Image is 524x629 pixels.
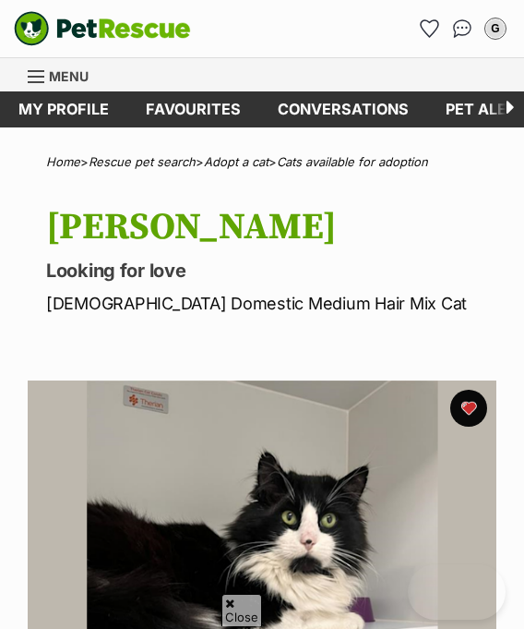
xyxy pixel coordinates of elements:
button: favourite [450,390,487,427]
a: PetRescue [14,11,191,46]
ul: Account quick links [414,14,510,43]
p: [DEMOGRAPHIC_DATA] Domestic Medium Hair Mix Cat [46,291,496,316]
h1: [PERSON_NAME] [46,206,496,248]
div: G [486,19,505,38]
img: logo-cat-932fe2b9b8326f06289b0f2fb663e598f794de774fb13d1741a6617ecf9a85b4.svg [14,11,191,46]
a: conversations [259,91,427,127]
a: Favourites [414,14,444,43]
a: Cats available for adoption [277,154,428,169]
a: Conversations [447,14,477,43]
span: Menu [49,68,89,84]
img: chat-41dd97257d64d25036548639549fe6c8038ab92f7586957e7f3b1b290dea8141.svg [453,19,472,38]
a: Favourites [127,91,259,127]
span: Close [221,594,262,626]
a: Adopt a cat [204,154,268,169]
a: Menu [28,58,101,91]
a: Home [46,154,80,169]
p: Looking for love [46,258,496,284]
a: Rescue pet search [89,154,196,169]
iframe: Help Scout Beacon - Open [408,564,506,620]
button: My account [481,14,510,43]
